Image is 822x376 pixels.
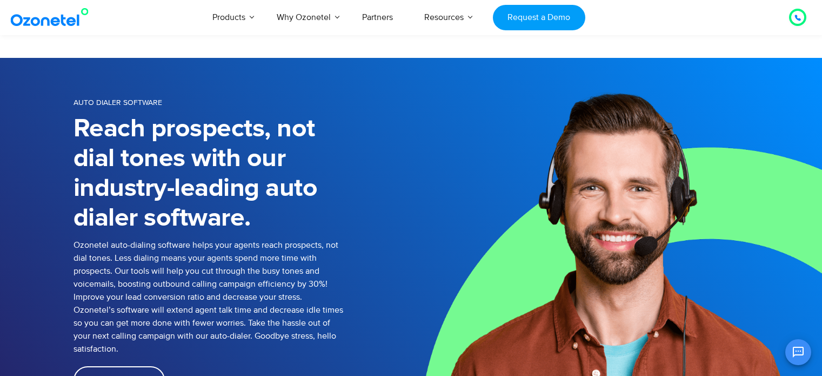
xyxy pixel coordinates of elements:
[493,5,585,30] a: Request a Demo
[73,98,162,107] span: Auto Dialer Software
[73,114,344,233] h1: Reach prospects, not dial tones with our industry-leading auto dialer software.
[73,239,344,355] p: Ozonetel auto-dialing software helps your agents reach prospects, not dial tones. Less dialing me...
[785,339,811,365] button: Open chat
